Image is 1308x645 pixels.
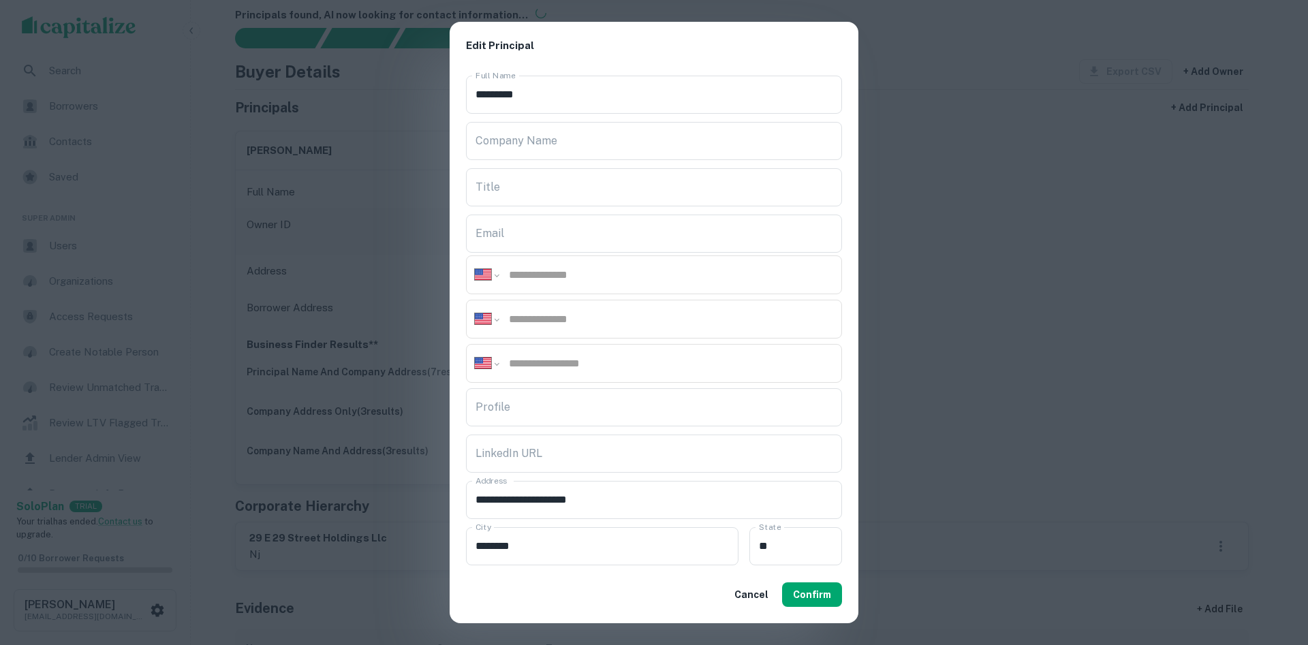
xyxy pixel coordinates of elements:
label: Full Name [476,69,516,81]
button: Cancel [729,582,774,607]
iframe: Chat Widget [1240,536,1308,601]
label: State [759,521,781,533]
label: City [476,521,491,533]
button: Confirm [782,582,842,607]
h2: Edit Principal [450,22,858,70]
label: Address [476,475,507,486]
